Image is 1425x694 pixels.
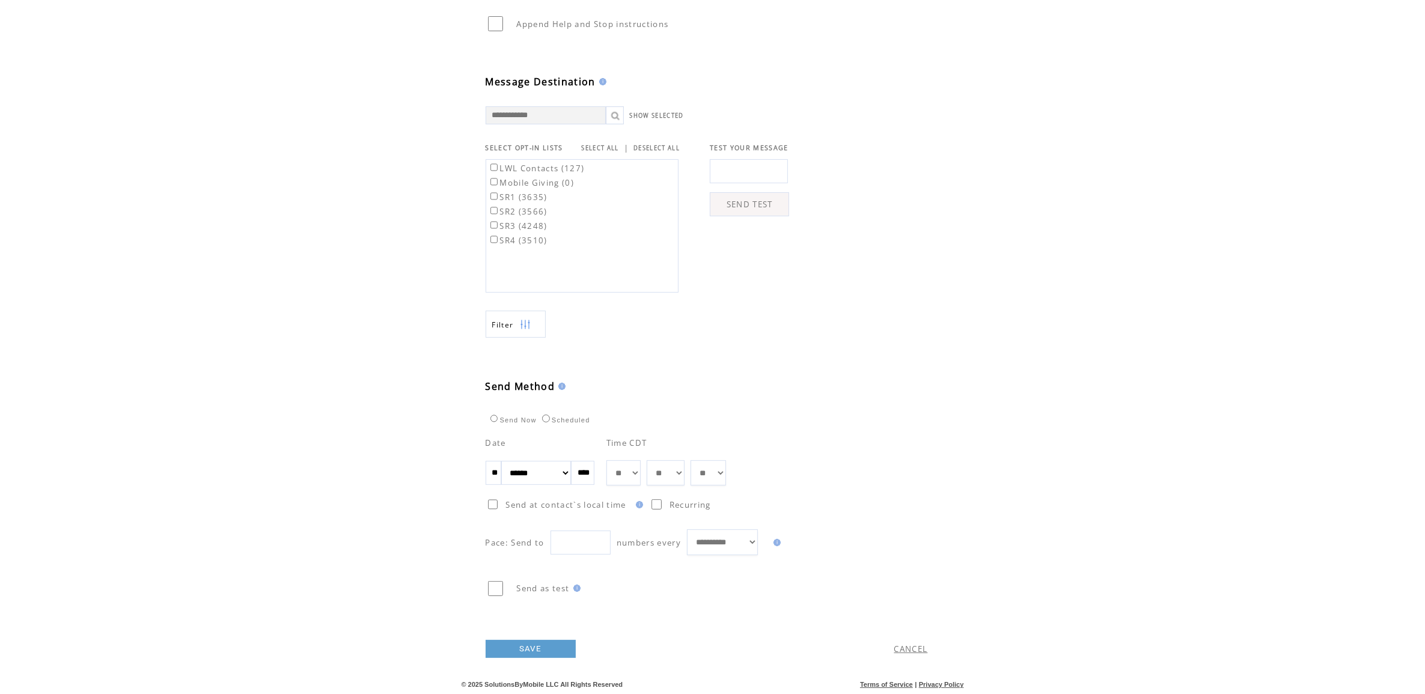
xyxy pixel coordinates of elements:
[490,207,498,215] input: SR2 (3566)
[487,416,537,424] label: Send Now
[919,681,964,688] a: Privacy Policy
[488,235,548,246] label: SR4 (3510)
[488,177,575,188] label: Mobile Giving (0)
[490,415,498,422] input: Send Now
[505,499,626,510] span: Send at contact`s local time
[488,192,548,202] label: SR1 (3635)
[520,311,531,338] img: filters.png
[488,163,585,174] label: LWL Contacts (127)
[486,380,555,393] span: Send Method
[486,437,506,448] span: Date
[606,437,647,448] span: Time CDT
[490,236,498,243] input: SR4 (3510)
[624,142,629,153] span: |
[492,320,514,330] span: Show filters
[710,144,789,152] span: TEST YOUR MESSAGE
[490,178,498,186] input: Mobile Giving (0)
[490,163,498,171] input: LWL Contacts (127)
[570,585,581,592] img: help.gif
[488,206,548,217] label: SR2 (3566)
[490,192,498,200] input: SR1 (3635)
[486,311,546,338] a: Filter
[542,415,550,422] input: Scheduled
[915,681,917,688] span: |
[488,221,548,231] label: SR3 (4248)
[710,192,789,216] a: SEND TEST
[517,583,570,594] span: Send as test
[670,499,711,510] span: Recurring
[462,681,623,688] span: © 2025 SolutionsByMobile LLC All Rights Reserved
[582,144,619,152] a: SELECT ALL
[486,640,576,658] a: SAVE
[894,644,928,654] a: CANCEL
[617,537,681,548] span: numbers every
[486,75,596,88] span: Message Destination
[860,681,913,688] a: Terms of Service
[490,221,498,229] input: SR3 (4248)
[555,383,566,390] img: help.gif
[486,537,545,548] span: Pace: Send to
[539,416,590,424] label: Scheduled
[633,144,680,152] a: DESELECT ALL
[630,112,684,120] a: SHOW SELECTED
[770,539,781,546] img: help.gif
[486,144,563,152] span: SELECT OPT-IN LISTS
[517,19,669,29] span: Append Help and Stop instructions
[596,78,606,85] img: help.gif
[632,501,643,508] img: help.gif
